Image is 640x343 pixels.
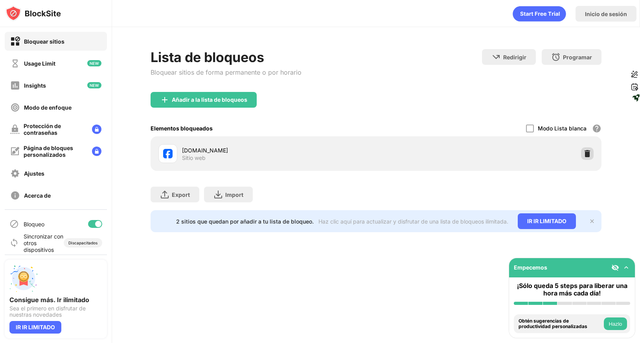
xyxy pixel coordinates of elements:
[176,218,314,225] div: 2 sitios que quedan por añadir a tu lista de bloqueo.
[513,6,566,22] div: animation
[10,37,20,46] img: block-on.svg
[514,264,547,271] div: Empecemos
[518,213,576,229] div: IR IR LIMITADO
[622,264,630,271] img: omni-setup-toggle.svg
[24,221,44,227] div: Bloqueo
[151,49,302,65] div: Lista de bloqueos
[24,145,86,158] div: Página de bloques personalizados
[10,103,20,112] img: focus-off.svg
[9,238,19,248] img: sync-icon.svg
[24,192,51,199] div: Acerca de
[24,38,64,45] div: Bloquear sitios
[538,125,587,132] div: Modo Lista blanca
[24,104,72,111] div: Modo de enfoque
[68,240,97,245] div: Discapacitados
[24,82,46,89] div: Insights
[24,60,55,67] div: Usage Limit
[151,68,302,76] div: Bloquear sitios de forma permanente o por horario
[9,264,38,293] img: push-unlimited.svg
[172,97,247,103] div: Añadir a la lista de bloqueos
[182,146,376,154] div: [DOMAIN_NAME]
[514,282,630,297] div: ¡Sólo queda 5 steps para liberar una hora más cada día!
[87,60,101,66] img: new-icon.svg
[92,147,101,156] img: lock-menu.svg
[24,123,86,136] div: Protección de contraseñas
[24,170,44,177] div: Ajustes
[10,81,20,90] img: insights-off.svg
[519,318,602,330] div: Obtén sugerencias de productividad personalizadas
[318,218,508,225] div: Haz clic aquí para actualizar y disfrutar de una lista de bloqueos ilimitada.
[151,125,213,132] div: Elementos bloqueados
[163,149,173,158] img: favicons
[182,154,206,161] div: Sitio web
[604,317,627,330] button: Hazlo
[10,125,20,134] img: password-protection-off.svg
[9,296,102,304] div: Consigue más. Ir ilimitado
[10,147,20,156] img: customize-block-page-off.svg
[585,11,627,17] div: Inicio de sesión
[589,218,595,224] img: x-button.svg
[9,321,61,334] div: IR IR LIMITADO
[10,191,20,200] img: about-off.svg
[87,82,101,88] img: new-icon.svg
[225,191,243,198] div: Import
[10,59,20,68] img: time-usage-off.svg
[611,264,619,271] img: eye-not-visible.svg
[10,169,20,178] img: settings-off.svg
[503,54,526,61] div: Redirigir
[172,191,190,198] div: Export
[9,219,19,229] img: blocking-icon.svg
[9,305,102,318] div: Sea el primero en disfrutar de nuestras novedades
[24,233,64,253] div: Sincronizar con otros dispositivos
[6,6,61,21] img: logo-blocksite.svg
[92,125,101,134] img: lock-menu.svg
[563,54,592,61] div: Programar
